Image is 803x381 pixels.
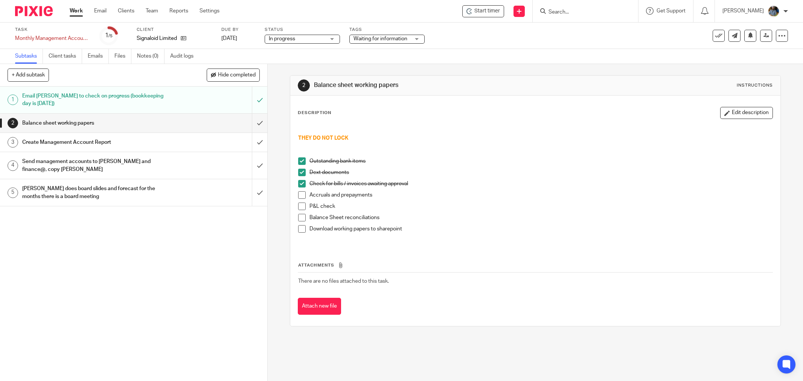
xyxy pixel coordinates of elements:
[354,36,407,41] span: Waiting for information
[105,31,113,40] div: 1
[737,82,773,88] div: Instructions
[15,6,53,16] img: Pixie
[22,90,171,110] h1: Email [PERSON_NAME] to check on progress (bookkeeping day is [DATE])
[15,27,90,33] label: Task
[22,137,171,148] h1: Create Management Account Report
[137,49,165,64] a: Notes (0)
[49,49,82,64] a: Client tasks
[118,7,134,15] a: Clients
[200,7,219,15] a: Settings
[88,49,109,64] a: Emails
[221,36,237,41] span: [DATE]
[94,7,107,15] a: Email
[298,263,334,267] span: Attachments
[657,8,686,14] span: Get Support
[15,49,43,64] a: Subtasks
[309,203,773,210] p: P&L check
[22,156,171,175] h1: Send management accounts to [PERSON_NAME] and finance@, copy [PERSON_NAME]
[722,7,764,15] p: [PERSON_NAME]
[720,107,773,119] button: Edit description
[309,191,773,199] p: Accruals and prepayments
[8,160,18,171] div: 4
[22,117,171,129] h1: Balance sheet working papers
[15,35,90,42] div: Monthly Management Accounts - Signaloid
[309,180,773,187] p: Check for bills / invoices awaiting approval
[8,187,18,198] div: 5
[8,118,18,128] div: 2
[114,49,131,64] a: Files
[137,27,212,33] label: Client
[298,79,310,91] div: 2
[108,34,113,38] small: /5
[22,183,171,202] h1: [PERSON_NAME] does board slides and forecast for the months there is a board meeting
[548,9,616,16] input: Search
[8,94,18,105] div: 1
[474,7,500,15] span: Start timer
[298,298,341,315] button: Attach new file
[207,69,260,81] button: Hide completed
[768,5,780,17] img: Jaskaran%20Singh.jpeg
[146,7,158,15] a: Team
[309,214,773,221] p: Balance Sheet reconciliations
[314,81,552,89] h1: Balance sheet working papers
[218,72,256,78] span: Hide completed
[269,36,295,41] span: In progress
[309,225,773,233] p: Download working papers to sharepoint
[8,69,49,81] button: + Add subtask
[265,27,340,33] label: Status
[462,5,504,17] div: Signaloid Limited - Monthly Management Accounts - Signaloid
[309,157,773,165] p: Outstanding bank items
[170,49,199,64] a: Audit logs
[298,136,348,141] span: THEY DO NOT LOCK
[137,35,177,42] p: Signaloid Limited
[309,169,773,176] p: Dext documents
[221,27,255,33] label: Due by
[349,27,425,33] label: Tags
[8,137,18,148] div: 3
[298,110,331,116] p: Description
[70,7,83,15] a: Work
[169,7,188,15] a: Reports
[298,279,389,284] span: There are no files attached to this task.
